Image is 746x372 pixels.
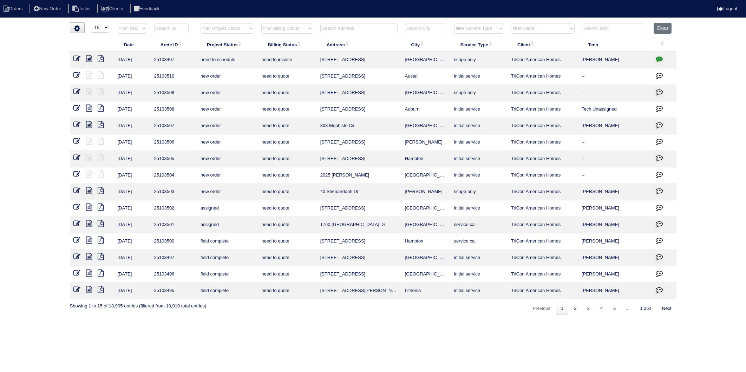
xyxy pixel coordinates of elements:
[197,118,258,134] td: new order
[451,266,508,283] td: initial service
[578,250,650,266] td: [PERSON_NAME]
[401,151,451,167] td: Hampton
[114,151,151,167] td: [DATE]
[451,250,508,266] td: initial service
[508,283,578,299] td: TriCon American Homes
[508,233,578,250] td: TriCon American Homes
[401,52,451,68] td: [GEOGRAPHIC_DATA]
[578,52,650,68] td: [PERSON_NAME]
[258,217,316,233] td: need to quote
[197,184,258,200] td: new order
[151,85,197,101] td: 25103509
[317,250,401,266] td: [STREET_ADDRESS]
[258,184,316,200] td: need to quote
[401,118,451,134] td: [GEOGRAPHIC_DATA]
[30,4,67,14] li: New Order
[114,233,151,250] td: [DATE]
[451,151,508,167] td: initial service
[258,85,316,101] td: need to quote
[451,37,508,52] th: Service Type: activate to sort column ascending
[451,233,508,250] td: service call
[258,134,316,151] td: need to quote
[114,184,151,200] td: [DATE]
[197,250,258,266] td: field complete
[317,233,401,250] td: [STREET_ADDRESS]
[197,37,258,52] th: Project Status: activate to sort column ascending
[114,118,151,134] td: [DATE]
[151,167,197,184] td: 25103504
[578,101,650,118] td: Tech Unassigned
[197,217,258,233] td: assigned
[154,24,189,33] input: Search ID
[258,200,316,217] td: need to quote
[197,134,258,151] td: new order
[451,118,508,134] td: initial service
[578,85,650,101] td: --
[401,134,451,151] td: [PERSON_NAME]
[578,134,650,151] td: --
[258,37,316,52] th: Billing Status: activate to sort column ascending
[508,85,578,101] td: TriCon American Homes
[578,283,650,299] td: [PERSON_NAME]
[151,134,197,151] td: 25103506
[114,217,151,233] td: [DATE]
[650,37,676,52] th: : activate to sort column ascending
[451,283,508,299] td: initial service
[508,167,578,184] td: TriCon American Homes
[717,6,737,11] a: Logout
[401,37,451,52] th: City: activate to sort column ascending
[30,6,67,11] a: New Order
[68,6,96,11] a: Techs
[508,134,578,151] td: TriCon American Homes
[578,200,650,217] td: [PERSON_NAME]
[197,266,258,283] td: field complete
[151,200,197,217] td: 25103502
[317,266,401,283] td: [STREET_ADDRESS]
[582,303,595,314] a: 3
[317,200,401,217] td: [STREET_ADDRESS]
[451,167,508,184] td: initial service
[151,250,197,266] td: 25103497
[114,283,151,299] td: [DATE]
[451,68,508,85] td: initial service
[451,200,508,217] td: initial service
[151,283,197,299] td: 25103495
[401,233,451,250] td: Hampton
[68,4,96,14] li: Techs
[197,68,258,85] td: new order
[556,303,568,314] a: 1
[508,250,578,266] td: TriCon American Homes
[578,68,650,85] td: --
[451,184,508,200] td: scope only
[317,151,401,167] td: [STREET_ADDRESS]
[197,167,258,184] td: new order
[451,52,508,68] td: scope only
[258,101,316,118] td: need to quote
[114,85,151,101] td: [DATE]
[317,68,401,85] td: [STREET_ADDRESS]
[258,266,316,283] td: need to quote
[401,68,451,85] td: Austell
[258,151,316,167] td: need to quote
[317,217,401,233] td: 1760 [GEOGRAPHIC_DATA] Dr
[114,37,151,52] th: Date
[317,167,401,184] td: 2025 [PERSON_NAME]
[608,303,621,314] a: 5
[401,167,451,184] td: [GEOGRAPHIC_DATA]
[508,266,578,283] td: TriCon American Homes
[654,23,672,34] button: Clear
[151,266,197,283] td: 25103496
[258,250,316,266] td: need to quote
[317,52,401,68] td: [STREET_ADDRESS]
[635,303,656,314] a: 1,261
[317,85,401,101] td: [STREET_ADDRESS]
[197,151,258,167] td: new order
[197,101,258,118] td: new order
[151,52,197,68] td: 25103407
[197,200,258,217] td: assigned
[317,37,401,52] th: Address: activate to sort column ascending
[114,266,151,283] td: [DATE]
[528,303,555,314] a: Previous
[578,233,650,250] td: [PERSON_NAME]
[114,52,151,68] td: [DATE]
